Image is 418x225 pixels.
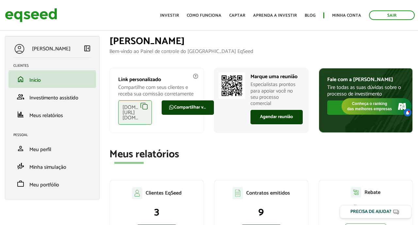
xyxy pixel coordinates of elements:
span: finance [17,111,24,118]
img: agent-clientes.svg [132,187,142,199]
span: Início [29,76,41,85]
p: Bem-vindo ao Painel de controle do [GEOGRAPHIC_DATA] EqSeed [109,48,413,55]
a: Minha conta [332,13,361,18]
p: Clientes EqSeed [146,190,182,196]
p: Compartilhe com seus clientes e receba sua comissão corretamente [118,84,195,97]
a: Captar [229,13,245,18]
a: homeInício [13,75,91,83]
span: work [17,180,24,188]
p: Especialistas prontos para apoiar você no seu processo comercial [250,81,300,107]
p: Link personalizado [118,77,195,83]
a: groupInvestimento assistido [13,93,91,101]
span: home [17,75,24,83]
span: group [17,93,24,101]
img: EqSeed [5,7,57,24]
a: Investir [160,13,179,18]
img: agent-relatorio.svg [351,187,361,198]
h2: Pessoal [13,133,96,137]
div: [DOMAIN_NAME][URL][DOMAIN_NAME] [118,100,152,125]
img: agent-contratos.svg [233,187,243,199]
h1: [PERSON_NAME] [109,36,413,47]
p: Fale com a [PERSON_NAME] [327,77,404,83]
li: Meu portfólio [8,175,96,193]
span: person [17,145,24,152]
li: Início [8,70,96,88]
span: Meu portfólio [29,181,59,189]
a: Sair [369,10,415,20]
span: Minha simulação [29,163,66,172]
a: Colapsar menu [83,44,91,54]
a: finance_modeMinha simulação [13,162,91,170]
p: 9 [221,206,301,218]
h2: Clientes [13,64,96,68]
p: [PERSON_NAME] [32,46,71,52]
img: agent-meulink-info2.svg [193,73,199,79]
li: Meus relatórios [8,106,96,123]
img: Marcar reunião com consultor [219,73,245,99]
a: workMeu portfólio [13,180,91,188]
a: financeMeus relatórios [13,111,91,118]
li: Meu perfil [8,140,96,157]
span: finance_mode [17,162,24,170]
p: 3 [117,206,197,218]
a: Compartilhar via WhatsApp [162,100,214,115]
p: Marque uma reunião [250,74,300,80]
a: Blog [305,13,315,18]
a: Como funciona [187,13,221,18]
img: FaWhatsapp.svg [169,105,174,110]
span: left_panel_close [83,44,91,52]
a: Aprenda a investir [253,13,297,18]
a: Falar agora [327,100,404,115]
a: personMeu perfil [13,145,91,152]
p: Contratos emitidos [246,190,290,196]
span: Meus relatórios [29,111,63,120]
p: Tire todas as suas dúvidas sobre o processo de investimento [327,84,404,97]
p: R$ 2.200 [326,204,406,216]
a: Agendar reunião [250,110,303,124]
span: Investimento assistido [29,94,78,102]
span: Meu perfil [29,145,51,154]
h2: Meus relatórios [109,149,413,160]
li: Investimento assistido [8,88,96,106]
p: Rebate [364,189,380,196]
li: Minha simulação [8,157,96,175]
